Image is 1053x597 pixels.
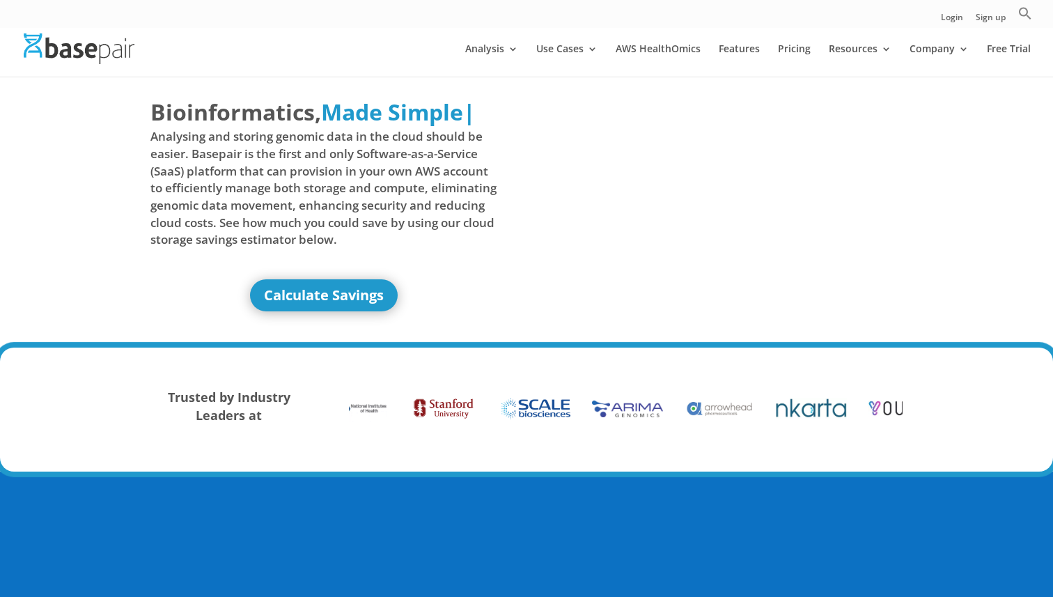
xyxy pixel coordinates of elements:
a: Search Icon Link [1018,6,1032,28]
a: Login [941,13,963,28]
a: Pricing [778,44,811,77]
a: Sign up [976,13,1006,28]
a: Analysis [465,44,518,77]
a: Use Cases [536,44,598,77]
a: Resources [829,44,891,77]
a: AWS HealthOmics [616,44,701,77]
svg: Search [1018,6,1032,20]
a: Calculate Savings [250,279,398,311]
a: Features [719,44,760,77]
a: Company [910,44,969,77]
span: | [463,97,476,127]
strong: Trusted by Industry Leaders at [168,389,290,424]
a: Free Trial [987,44,1031,77]
span: Made Simple [321,97,463,127]
iframe: Basepair - NGS Analysis Simplified [537,96,884,291]
span: Bioinformatics, [150,96,321,128]
span: Analysing and storing genomic data in the cloud should be easier. Basepair is the first and only ... [150,128,497,248]
img: Basepair [24,33,134,63]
